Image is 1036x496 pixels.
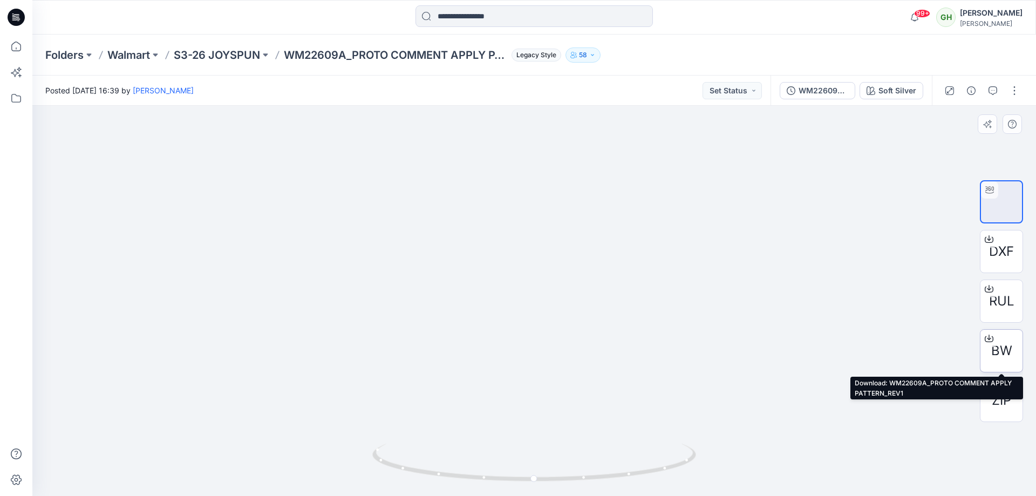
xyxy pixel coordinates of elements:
div: [PERSON_NAME] [960,19,1023,28]
button: 58 [565,47,601,63]
div: [PERSON_NAME] [960,6,1023,19]
span: 99+ [914,9,930,18]
a: Walmart [107,47,150,63]
button: Legacy Style [507,47,561,63]
span: Legacy Style [512,49,561,62]
a: S3-26 JOYSPUN [174,47,260,63]
img: turntable-11-09-2025-11:10:42 [981,181,1022,222]
p: 58 [579,49,587,61]
span: Posted [DATE] 16:39 by [45,85,194,96]
div: Soft Silver [878,85,916,97]
button: WM22609A_PROTO COMMENT APPLY PATTERN_REV1 [780,82,855,99]
span: ZIP [992,391,1011,410]
div: GH [936,8,956,27]
a: Folders [45,47,84,63]
a: [PERSON_NAME] [133,86,194,95]
span: DXF [989,242,1014,261]
button: Details [963,82,980,99]
button: Soft Silver [860,82,923,99]
p: WM22609A_PROTO COMMENT APPLY PATTERN_REV1 [284,47,507,63]
span: BW [991,341,1012,361]
div: WM22609A_PROTO COMMENT APPLY PATTERN_REV1 [799,85,848,97]
span: RUL [989,291,1014,311]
